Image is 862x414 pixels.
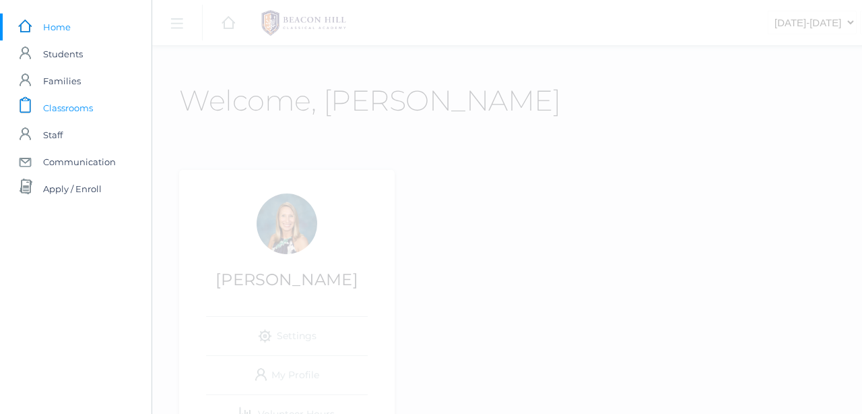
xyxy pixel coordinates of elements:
span: Students [43,40,83,67]
span: Communication [43,148,116,175]
span: Home [43,13,71,40]
span: Apply / Enroll [43,175,102,202]
span: Staff [43,121,63,148]
span: Families [43,67,81,94]
span: Classrooms [43,94,93,121]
